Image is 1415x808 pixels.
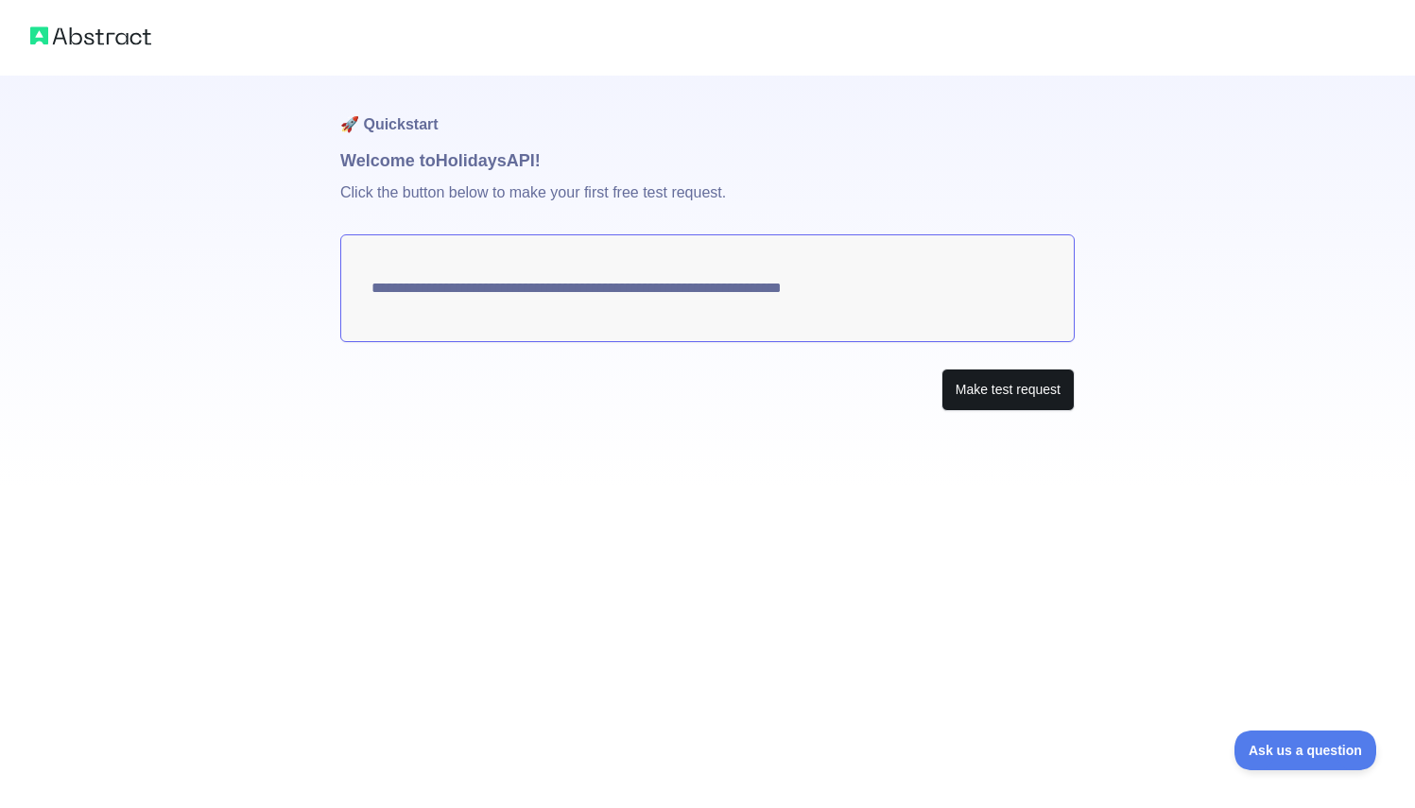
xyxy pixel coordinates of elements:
[340,147,1075,174] h1: Welcome to Holidays API!
[1234,731,1377,770] iframe: Toggle Customer Support
[340,174,1075,234] p: Click the button below to make your first free test request.
[941,369,1075,411] button: Make test request
[340,76,1075,147] h1: 🚀 Quickstart
[30,23,151,49] img: Abstract logo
